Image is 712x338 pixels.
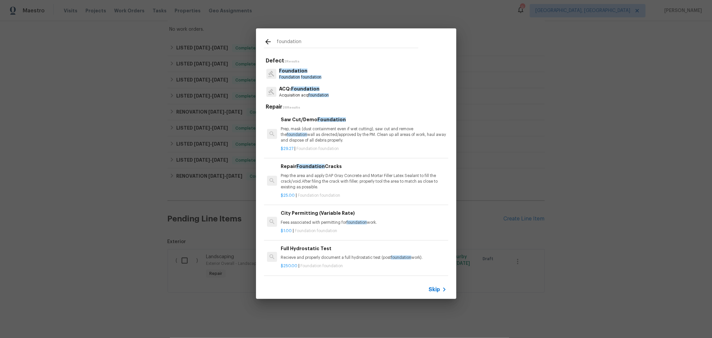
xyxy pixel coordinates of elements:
span: 2 Results [284,60,300,63]
span: $29.27 [281,147,293,151]
p: Prep the area and apply DAP Gray Concrete and Mortar Filler Latex Sealant to fill the crack/void.... [281,173,446,190]
span: $1.00 [281,229,292,233]
h6: Saw Cut/Demo [281,116,446,123]
span: Foundation [291,87,319,91]
p: ACQ: [279,86,329,93]
span: foundation [346,220,367,224]
input: Search issues or repairs [277,38,418,48]
p: | [281,263,446,269]
span: 28 Results [283,106,300,109]
span: Foundation [296,164,325,169]
h6: Repair Cracks [281,163,446,170]
p: Fees associated with permitting for work. [281,220,446,225]
h6: Full Hydrostatic Test [281,245,446,252]
h5: Repair [266,104,448,111]
p: | [281,193,446,198]
span: Foundation [279,68,307,73]
span: Foundation foundation [300,264,343,268]
span: foundation [287,133,307,137]
span: $250.00 [281,264,297,268]
p: Prep, mask (dust containment even if wet cutting), saw cut and remove the wall as directed/approv... [281,126,446,143]
p: Recieve and properly document a full hydrostatic test (post work). [281,255,446,261]
p: Acquisition acq [279,93,329,98]
span: Foundation foundation [296,147,339,151]
h5: Defect [266,57,448,64]
span: Foundation [317,117,346,122]
p: | [281,146,446,152]
h6: City Permitting (Variable Rate) [281,209,446,217]
p: | [281,228,446,234]
span: foundation [301,75,321,79]
span: Foundation foundation [295,229,337,233]
span: Foundation foundation [298,193,340,197]
span: Foundation [279,75,300,79]
span: $25.00 [281,193,295,197]
span: Skip [429,286,440,293]
span: foundation [308,93,329,97]
span: foundation [391,256,411,260]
